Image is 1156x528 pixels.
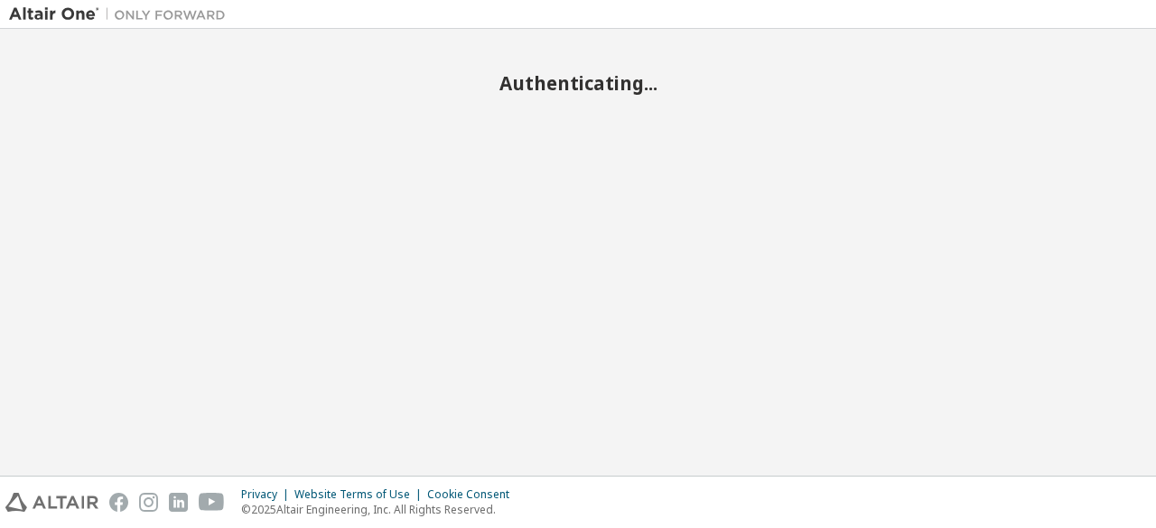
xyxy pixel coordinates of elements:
[139,493,158,512] img: instagram.svg
[9,71,1147,95] h2: Authenticating...
[294,487,427,502] div: Website Terms of Use
[199,493,225,512] img: youtube.svg
[169,493,188,512] img: linkedin.svg
[427,487,520,502] div: Cookie Consent
[241,487,294,502] div: Privacy
[5,493,98,512] img: altair_logo.svg
[9,5,235,23] img: Altair One
[241,502,520,517] p: © 2025 Altair Engineering, Inc. All Rights Reserved.
[109,493,128,512] img: facebook.svg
